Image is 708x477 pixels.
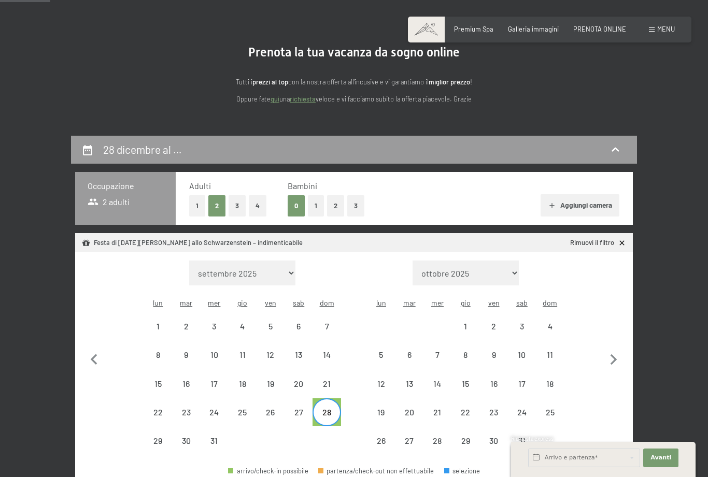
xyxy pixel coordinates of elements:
[397,408,422,434] div: 20
[229,312,257,340] div: partenza/check-out non effettuabile
[285,370,313,398] div: Sat Dec 20 2025
[229,398,257,426] div: Thu Dec 25 2025
[423,427,451,455] div: Wed Jan 28 2026
[424,380,450,406] div: 14
[258,408,284,434] div: 26
[367,341,395,369] div: partenza/check-out non effettuabile
[423,341,451,369] div: partenza/check-out non effettuabile
[258,380,284,406] div: 19
[286,380,311,406] div: 20
[257,312,285,340] div: partenza/check-out non effettuabile
[479,398,507,426] div: Fri Jan 23 2026
[480,437,506,462] div: 30
[451,341,479,369] div: Thu Jan 08 2026
[314,408,339,434] div: 28
[423,341,451,369] div: Wed Jan 07 2026
[479,427,507,455] div: Fri Jan 30 2026
[431,298,444,307] abbr: mercoledì
[200,427,228,455] div: Wed Dec 31 2025
[479,312,507,340] div: Fri Jan 02 2026
[451,398,479,426] div: partenza/check-out non effettuabile
[368,351,394,377] div: 5
[479,370,507,398] div: Fri Jan 16 2026
[509,322,535,348] div: 3
[543,298,557,307] abbr: domenica
[643,449,678,467] button: Avanti
[508,427,536,455] div: Sat Jan 31 2026
[144,370,172,398] div: Mon Dec 15 2025
[511,436,554,442] span: Richiesta express
[367,427,395,455] div: partenza/check-out non effettuabile
[288,195,305,216] button: 0
[313,341,341,369] div: partenza/check-out non effettuabile
[313,398,341,426] div: Sun Dec 28 2025
[314,322,339,348] div: 7
[451,341,479,369] div: partenza/check-out non effettuabile
[285,398,313,426] div: Sat Dec 27 2025
[424,437,450,462] div: 28
[508,370,536,398] div: partenza/check-out non effettuabile
[285,341,313,369] div: partenza/check-out non effettuabile
[144,312,172,340] div: partenza/check-out non effettuabile
[508,312,536,340] div: Sat Jan 03 2026
[451,370,479,398] div: Thu Jan 15 2026
[537,322,563,348] div: 4
[147,94,561,104] p: Oppure fate una veloce e vi facciamo subito la offerta piacevole. Grazie
[508,427,536,455] div: partenza/check-out non effettuabile
[516,298,528,307] abbr: sabato
[423,398,451,426] div: Wed Jan 21 2026
[368,437,394,462] div: 26
[145,322,171,348] div: 1
[265,298,276,307] abbr: venerdì
[536,312,564,340] div: partenza/check-out non effettuabile
[200,398,228,426] div: partenza/check-out non effettuabile
[144,341,172,369] div: partenza/check-out non effettuabile
[285,398,313,426] div: partenza/check-out non effettuabile
[145,437,171,462] div: 29
[230,380,256,406] div: 18
[397,437,422,462] div: 27
[508,25,559,33] span: Galleria immagini
[248,45,460,60] span: Prenota la tua vacanza da sogno online
[423,370,451,398] div: Wed Jan 14 2026
[173,408,199,434] div: 23
[508,398,536,426] div: partenza/check-out non effettuabile
[314,380,339,406] div: 21
[313,312,341,340] div: partenza/check-out non effettuabile
[488,298,500,307] abbr: venerdì
[229,370,257,398] div: partenza/check-out non effettuabile
[201,380,227,406] div: 17
[536,398,564,426] div: partenza/check-out non effettuabile
[172,427,200,455] div: partenza/check-out non effettuabile
[397,351,422,377] div: 6
[285,312,313,340] div: partenza/check-out non effettuabile
[313,312,341,340] div: Sun Dec 07 2025
[508,341,536,369] div: partenza/check-out non effettuabile
[479,312,507,340] div: partenza/check-out non effettuabile
[145,380,171,406] div: 15
[367,341,395,369] div: Mon Jan 05 2026
[229,312,257,340] div: Thu Dec 04 2025
[423,427,451,455] div: partenza/check-out non effettuabile
[536,312,564,340] div: Sun Jan 04 2026
[536,341,564,369] div: Sun Jan 11 2026
[403,298,416,307] abbr: martedì
[508,370,536,398] div: Sat Jan 17 2026
[257,370,285,398] div: partenza/check-out non effettuabile
[200,427,228,455] div: partenza/check-out non effettuabile
[536,370,564,398] div: partenza/check-out non effettuabile
[367,370,395,398] div: partenza/check-out non effettuabile
[229,398,257,426] div: partenza/check-out non effettuabile
[461,298,471,307] abbr: giovedì
[201,351,227,377] div: 10
[144,341,172,369] div: Mon Dec 08 2025
[452,408,478,434] div: 22
[172,341,200,369] div: partenza/check-out non effettuabile
[444,468,480,474] div: selezione
[573,25,626,33] a: PRENOTA ONLINE
[537,351,563,377] div: 11
[318,468,434,474] div: partenza/check-out non effettuabile
[452,351,478,377] div: 8
[508,341,536,369] div: Sat Jan 10 2026
[452,380,478,406] div: 15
